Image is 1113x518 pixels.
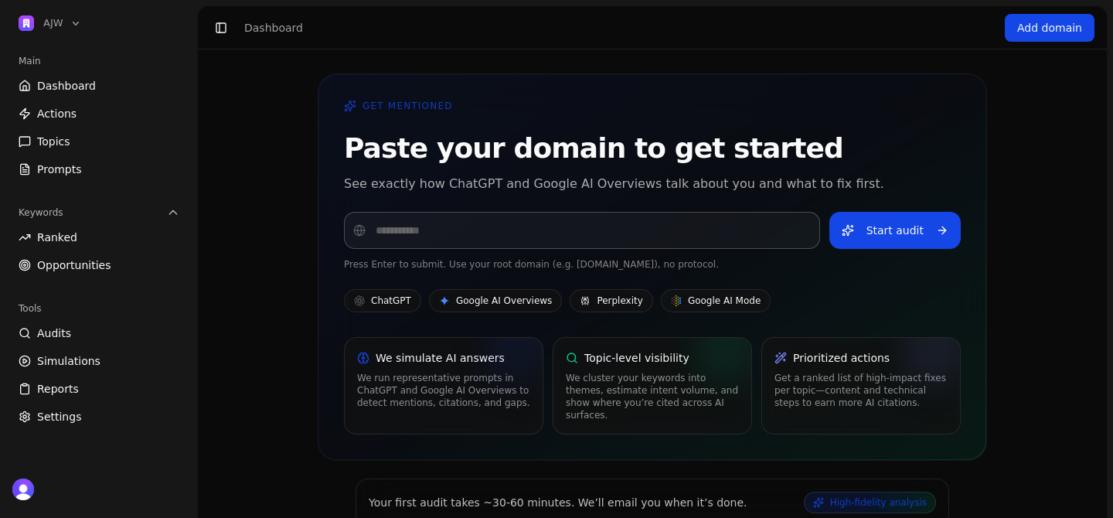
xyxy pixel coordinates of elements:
p: Get a ranked list of high‑impact fixes per topic—content and technical steps to earn more AI cita... [774,372,948,409]
a: Reports [12,377,185,401]
a: Add domain [1005,14,1094,42]
a: Ranked [12,225,185,250]
div: High‑fidelity analysis [804,492,936,513]
span: Google AI Mode [661,289,771,312]
a: Dashboard [12,73,185,98]
button: Open organization switcher [12,12,88,34]
p: We run representative prompts in ChatGPT and Google AI Overviews to detect mentions, citations, a... [357,372,530,409]
div: We simulate AI answers [357,350,530,366]
p: We cluster your keywords into themes, estimate intent volume, and show where you’re cited across ... [566,372,739,421]
div: Tools [12,296,185,321]
span: Actions [37,106,77,121]
span: Settings [37,409,81,424]
span: Opportunities [37,257,111,273]
span: Ranked [37,230,77,245]
a: Opportunities [12,253,185,278]
span: ChatGPT [344,289,421,312]
div: Main [12,49,185,73]
span: Reports [37,381,79,397]
img: AJW [19,15,34,31]
div: Your first audit takes ~30-60 minutes. We’ll email you when it’s done. [369,495,747,510]
span: GET MENTIONED [362,100,453,112]
div: Topic‑level visibility [566,350,739,366]
div: Prioritized actions [774,350,948,366]
a: Actions [12,101,185,126]
p: See exactly how ChatGPT and Google AI Overviews talk about you and what to fix first. [344,175,961,193]
input: Domain [344,212,820,249]
a: Simulations [12,349,185,373]
button: Open user button [12,479,34,500]
span: Topics [37,134,70,149]
span: Simulations [37,353,100,369]
img: 's logo [12,479,34,500]
a: Audits [12,321,185,346]
span: Audits [37,325,71,341]
a: Topics [12,129,185,154]
button: Keywords [12,200,185,225]
button: Start audit [829,212,961,249]
div: Press Enter to submit. Use your root domain (e.g. [DOMAIN_NAME]), no protocol. [344,258,961,271]
span: Perplexity [570,289,653,312]
a: Prompts [12,157,185,182]
span: Google AI Overviews [429,289,562,312]
span: Prompts [37,162,82,177]
span: AJW [43,16,63,30]
div: Dashboard [244,20,303,36]
h1: Paste your domain to get started [344,131,961,165]
span: Dashboard [37,78,96,94]
a: Settings [12,404,185,429]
